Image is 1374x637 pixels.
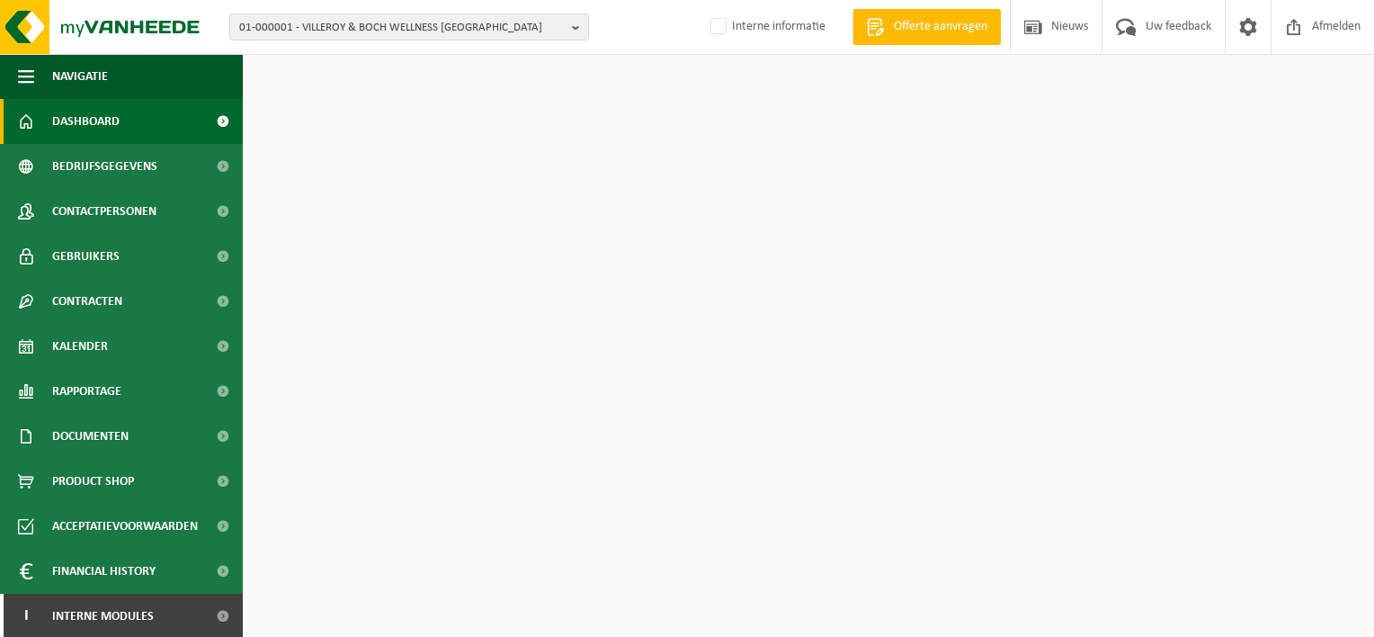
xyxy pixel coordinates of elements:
[852,9,1001,45] a: Offerte aanvragen
[52,144,157,189] span: Bedrijfsgegevens
[52,279,122,324] span: Contracten
[52,189,156,234] span: Contactpersonen
[52,504,198,549] span: Acceptatievoorwaarden
[229,13,589,40] button: 01-000001 - VILLEROY & BOCH WELLNESS [GEOGRAPHIC_DATA]
[889,18,992,36] span: Offerte aanvragen
[52,234,120,279] span: Gebruikers
[239,14,565,41] span: 01-000001 - VILLEROY & BOCH WELLNESS [GEOGRAPHIC_DATA]
[52,549,156,594] span: Financial History
[52,369,121,414] span: Rapportage
[707,13,825,40] label: Interne informatie
[52,414,129,459] span: Documenten
[52,99,120,144] span: Dashboard
[52,459,134,504] span: Product Shop
[52,324,108,369] span: Kalender
[52,54,108,99] span: Navigatie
